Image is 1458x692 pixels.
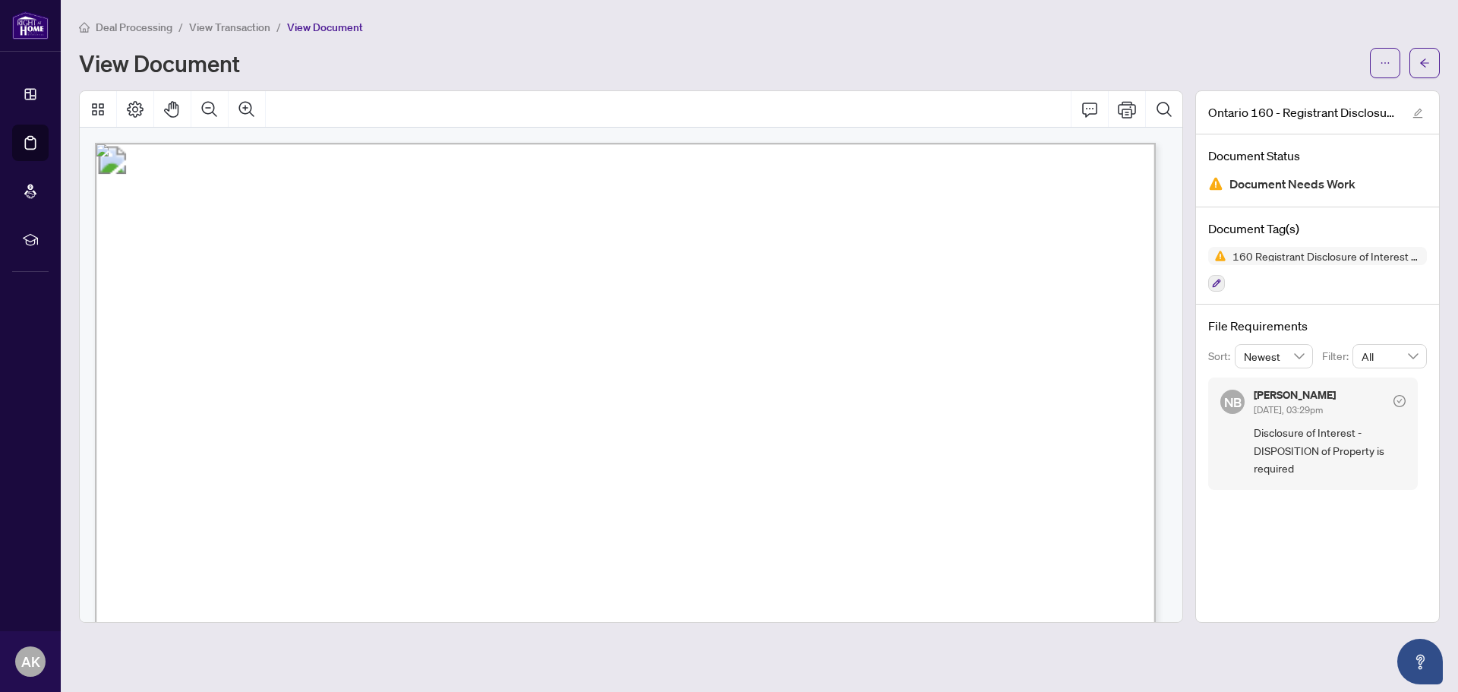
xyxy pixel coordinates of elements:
[12,11,49,39] img: logo
[1397,639,1443,684] button: Open asap
[1229,174,1355,194] span: Document Needs Work
[1208,220,1427,238] h4: Document Tag(s)
[1254,404,1323,416] span: [DATE], 03:29pm
[1208,176,1223,191] img: Document Status
[1208,247,1226,265] img: Status Icon
[1223,392,1242,412] span: NB
[1208,147,1427,165] h4: Document Status
[79,22,90,33] span: home
[1322,348,1352,365] p: Filter:
[276,18,281,36] li: /
[1208,348,1235,365] p: Sort:
[1254,390,1336,400] h5: [PERSON_NAME]
[287,21,363,34] span: View Document
[1362,345,1418,368] span: All
[21,651,40,672] span: AK
[1208,103,1398,122] span: Ontario 160 - Registrant Disclosure of Interest Acquisition of Property.pdf
[96,21,172,34] span: Deal Processing
[1254,424,1406,477] span: Disclosure of Interest - DISPOSITION of Property is required
[1244,345,1305,368] span: Newest
[79,51,240,75] h1: View Document
[1380,58,1390,68] span: ellipsis
[178,18,183,36] li: /
[1226,251,1427,261] span: 160 Registrant Disclosure of Interest - Acquisition ofProperty
[1393,395,1406,407] span: check-circle
[1208,317,1427,335] h4: File Requirements
[189,21,270,34] span: View Transaction
[1419,58,1430,68] span: arrow-left
[1412,108,1423,118] span: edit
